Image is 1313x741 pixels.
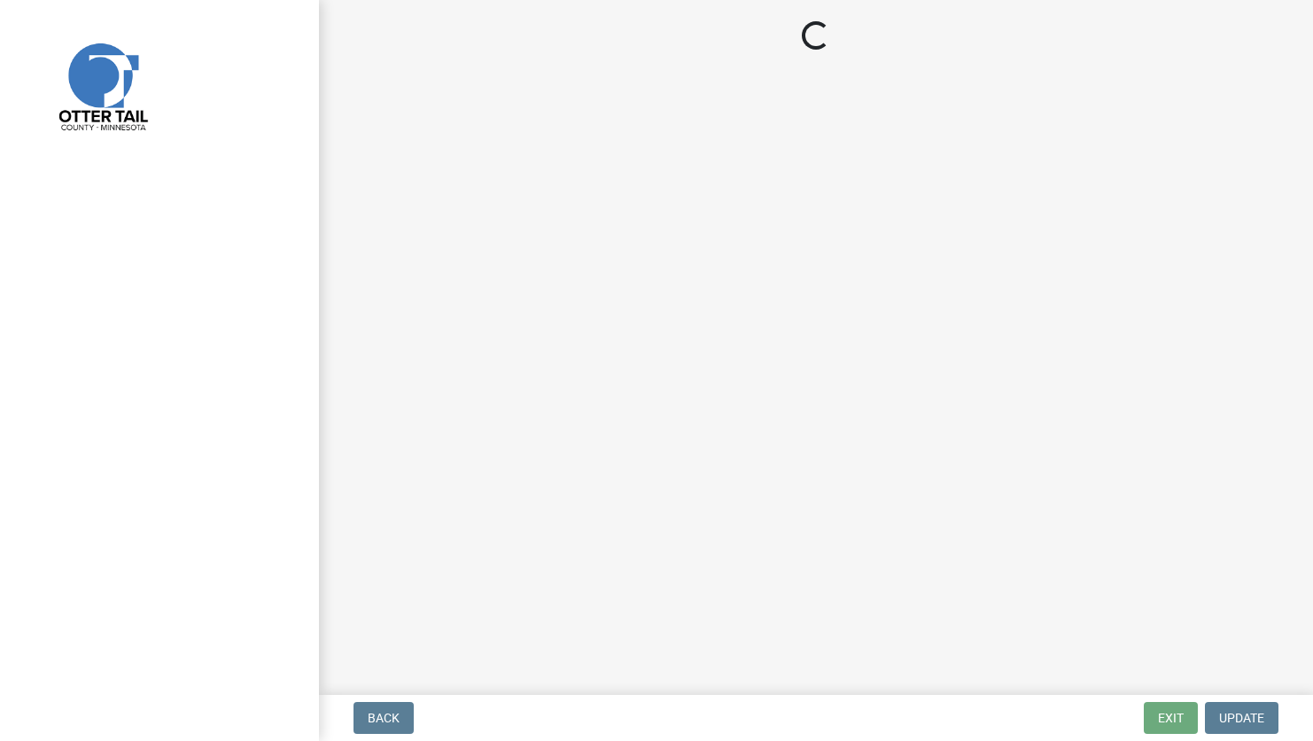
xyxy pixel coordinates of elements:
[35,19,168,152] img: Otter Tail County, Minnesota
[353,702,414,734] button: Back
[1219,711,1264,725] span: Update
[1205,702,1278,734] button: Update
[368,711,400,725] span: Back
[1144,702,1198,734] button: Exit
